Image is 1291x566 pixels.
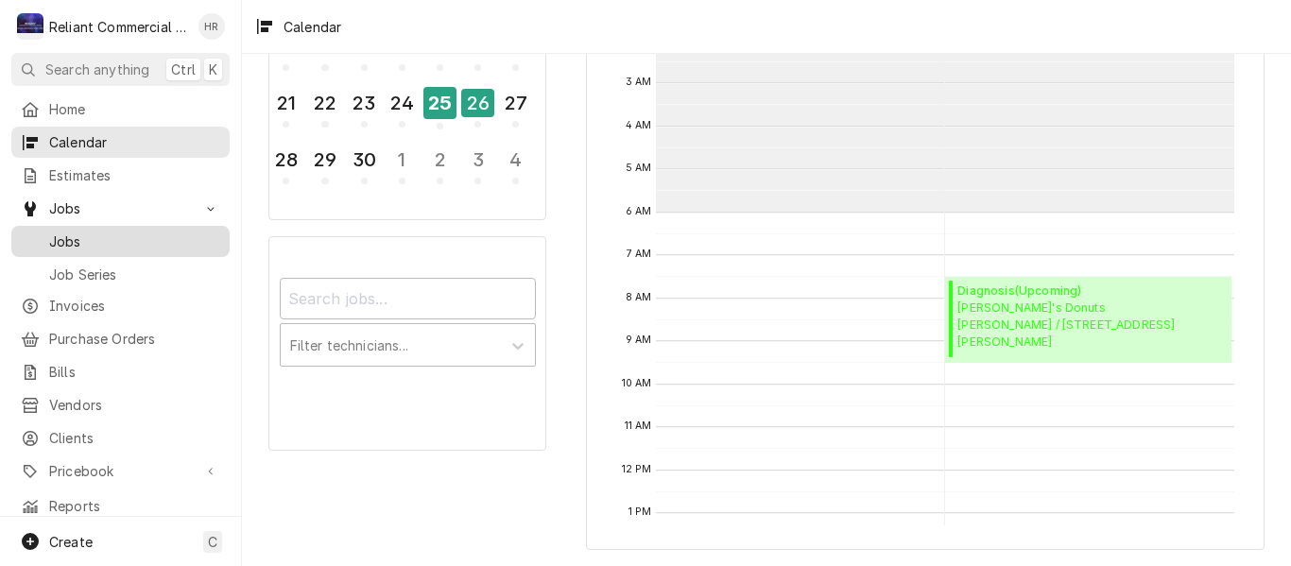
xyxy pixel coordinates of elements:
span: Ctrl [171,60,196,79]
span: K [209,60,217,79]
a: Estimates [11,160,230,191]
a: Vendors [11,389,230,420]
div: Calendar Filters [280,261,536,386]
div: 22 [310,89,339,117]
span: 11 AM [620,419,657,434]
span: 4 AM [621,118,657,133]
span: [PERSON_NAME]'s Donuts [PERSON_NAME] / [STREET_ADDRESS][PERSON_NAME] [957,300,1226,351]
a: Home [11,94,230,125]
a: Go to Pricebook [11,455,230,487]
a: Purchase Orders [11,323,230,354]
span: Jobs [49,232,220,251]
div: 1 [387,146,417,174]
div: 2 [425,146,455,174]
input: Search jobs... [280,278,536,319]
a: Go to Jobs [11,193,230,224]
div: 27 [501,89,530,117]
span: Search anything [45,60,149,79]
div: Heath Reed's Avatar [198,13,225,40]
div: Calendar Filters [268,236,546,450]
span: Invoices [49,296,220,316]
a: Clients [11,422,230,454]
div: 30 [350,146,379,174]
span: Diagnosis ( Upcoming ) [957,283,1226,300]
span: 12 PM [617,462,657,477]
span: Reports [49,496,220,516]
span: Estimates [49,165,220,185]
a: Reports [11,490,230,522]
div: 4 [501,146,530,174]
span: Bills [49,362,220,382]
span: Purchase Orders [49,329,220,349]
span: Calendar [49,132,220,152]
div: Diagnosis(Upcoming)[PERSON_NAME]'s Donuts[PERSON_NAME] / [STREET_ADDRESS][PERSON_NAME] [945,277,1232,363]
div: 28 [271,146,301,174]
button: Search anythingCtrlK [11,53,230,86]
div: Reliant Commercial Appliance Repair LLC's Avatar [17,13,43,40]
div: 21 [271,89,301,117]
div: 24 [387,89,417,117]
span: Create [49,534,93,550]
div: 25 [423,87,456,119]
a: Calendar [11,127,230,158]
span: Jobs [49,198,192,218]
div: 23 [350,89,379,117]
span: 1 PM [624,505,657,520]
div: [Service] Diagnosis Jack's Donuts Anderson / 2668 Gateway Dr, Anderson, CA 96007 ID: JOB-141 Stat... [945,277,1232,363]
span: C [208,532,217,552]
a: Bills [11,356,230,387]
span: 8 AM [621,290,657,305]
div: Reliant Commercial Appliance Repair LLC [49,17,188,37]
div: 29 [310,146,339,174]
a: Jobs [11,226,230,257]
span: Vendors [49,395,220,415]
div: 3 [463,146,492,174]
span: 9 AM [621,333,657,348]
span: Clients [49,428,220,448]
span: 10 AM [617,376,657,391]
a: Invoices [11,290,230,321]
span: 6 AM [621,204,657,219]
div: HR [198,13,225,40]
span: 3 AM [621,75,657,90]
div: R [17,13,43,40]
span: 5 AM [621,161,657,176]
span: Home [49,99,220,119]
span: 7 AM [622,247,657,262]
span: Pricebook [49,461,192,481]
a: Job Series [11,259,230,290]
span: Job Series [49,265,220,284]
div: 26 [461,89,494,117]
